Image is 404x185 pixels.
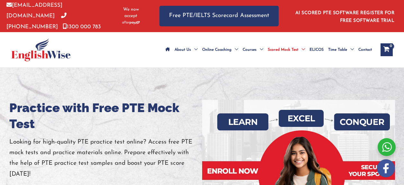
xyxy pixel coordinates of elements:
[191,39,198,61] span: Menu Toggle
[11,38,71,61] img: cropped-ew-logo
[172,39,200,61] a: About UsMenu Toggle
[6,13,67,29] a: [PHONE_NUMBER]
[310,39,324,61] span: ELICOS
[6,3,62,19] a: [EMAIL_ADDRESS][DOMAIN_NAME]
[63,24,101,30] a: 1300 000 783
[202,39,231,61] span: Online Coaching
[295,11,395,23] a: AI SCORED PTE SOFTWARE REGISTER FOR FREE SOFTWARE TRIAL
[358,39,372,61] span: Contact
[356,39,374,61] a: Contact
[326,39,356,61] a: Time TableMenu Toggle
[9,137,202,180] p: Looking for high-quality PTE practice test online? Access free PTE mock tests and practice materi...
[292,5,398,26] aside: Header Widget 1
[240,39,265,61] a: CoursesMenu Toggle
[9,100,202,132] h1: Practice with Free PTE Mock Test
[175,39,191,61] span: About Us
[381,43,393,56] a: View Shopping Cart, empty
[268,39,298,61] span: Scored Mock Test
[377,159,395,177] img: white-facebook.png
[243,39,256,61] span: Courses
[231,39,238,61] span: Menu Toggle
[119,6,143,19] span: We now accept
[347,39,354,61] span: Menu Toggle
[256,39,263,61] span: Menu Toggle
[307,39,326,61] a: ELICOS
[328,39,347,61] span: Time Table
[122,21,140,24] img: Afterpay-Logo
[265,39,307,61] a: Scored Mock TestMenu Toggle
[159,6,279,26] a: Free PTE/IELTS Scorecard Assessment
[298,39,305,61] span: Menu Toggle
[163,39,374,61] nav: Site Navigation: Main Menu
[200,39,240,61] a: Online CoachingMenu Toggle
